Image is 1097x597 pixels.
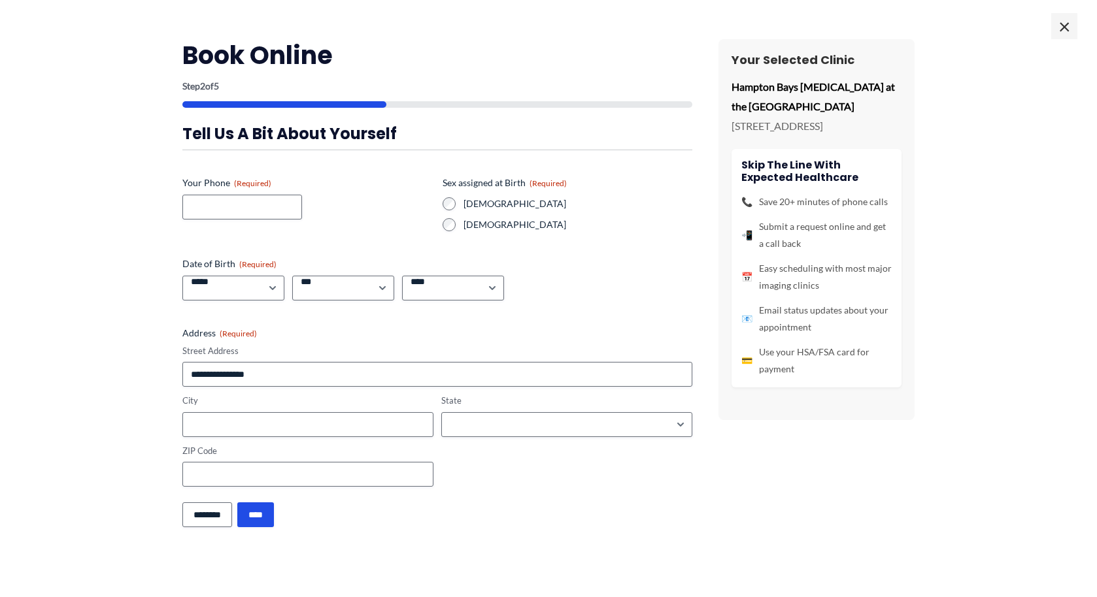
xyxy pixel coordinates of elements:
[741,193,892,210] li: Save 20+ minutes of phone calls
[182,445,433,457] label: ZIP Code
[464,218,692,231] label: [DEMOGRAPHIC_DATA]
[200,80,205,91] span: 2
[182,176,432,189] label: Your Phone
[464,197,692,210] label: [DEMOGRAPHIC_DATA]
[741,260,892,294] li: Easy scheduling with most major imaging clinics
[741,218,892,252] li: Submit a request online and get a call back
[741,227,752,244] span: 📲
[741,302,892,336] li: Email status updates about your appointment
[239,259,277,269] span: (Required)
[220,329,257,338] span: (Required)
[530,178,567,188] span: (Required)
[741,159,892,184] h4: Skip the line with Expected Healthcare
[182,257,277,270] legend: Date of Birth
[182,39,692,71] h2: Book Online
[741,344,892,378] li: Use your HSA/FSA card for payment
[182,327,257,340] legend: Address
[741,310,752,327] span: 📧
[732,116,902,136] p: [STREET_ADDRESS]
[234,178,271,188] span: (Required)
[214,80,219,91] span: 5
[182,123,692,144] h3: Tell us a bit about yourself
[741,193,752,210] span: 📞
[182,82,692,91] p: Step of
[741,268,752,285] span: 📅
[1051,13,1077,39] span: ×
[182,395,433,407] label: City
[441,395,692,407] label: State
[741,352,752,369] span: 💳
[182,345,692,357] label: Street Address
[732,52,902,67] h3: Your Selected Clinic
[443,176,567,189] legend: Sex assigned at Birth
[732,77,902,116] p: Hampton Bays [MEDICAL_DATA] at the [GEOGRAPHIC_DATA]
